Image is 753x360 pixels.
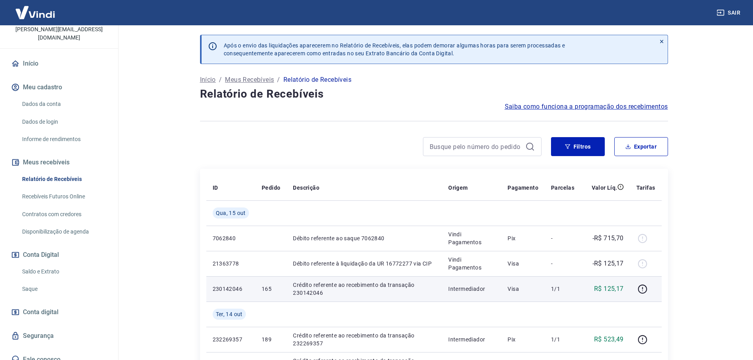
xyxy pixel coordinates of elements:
[9,154,109,171] button: Meus recebíveis
[283,75,351,85] p: Relatório de Recebíveis
[293,234,436,242] p: Débito referente ao saque 7062840
[293,184,319,192] p: Descrição
[448,230,495,246] p: Vindi Pagamentos
[293,332,436,347] p: Crédito referente ao recebimento da transação 232269357
[19,188,109,205] a: Recebíveis Futuros Online
[551,260,574,268] p: -
[593,234,624,243] p: -R$ 715,70
[6,25,112,42] p: [PERSON_NAME][EMAIL_ADDRESS][DOMAIN_NAME]
[19,171,109,187] a: Relatório de Recebíveis
[213,260,249,268] p: 21363778
[636,184,655,192] p: Tarifas
[262,335,280,343] p: 189
[19,114,109,130] a: Dados de login
[19,281,109,297] a: Saque
[200,75,216,85] a: Início
[430,141,522,153] input: Busque pelo número do pedido
[592,184,617,192] p: Valor Líq.
[9,55,109,72] a: Início
[9,327,109,345] a: Segurança
[9,246,109,264] button: Conta Digital
[23,307,59,318] span: Conta digital
[219,75,222,85] p: /
[225,75,274,85] a: Meus Recebíveis
[9,79,109,96] button: Meu cadastro
[19,224,109,240] a: Disponibilização de agenda
[200,86,668,102] h4: Relatório de Recebíveis
[508,335,538,343] p: Pix
[508,260,538,268] p: Visa
[594,284,624,294] p: R$ 125,17
[508,184,538,192] p: Pagamento
[508,234,538,242] p: Pix
[9,303,109,321] a: Conta digital
[19,264,109,280] a: Saldo e Extrato
[19,96,109,112] a: Dados da conta
[213,335,249,343] p: 232269357
[448,285,495,293] p: Intermediador
[594,335,624,344] p: R$ 523,49
[216,209,246,217] span: Qua, 15 out
[262,285,280,293] p: 165
[551,285,574,293] p: 1/1
[551,184,574,192] p: Parcelas
[213,184,218,192] p: ID
[277,75,280,85] p: /
[19,206,109,222] a: Contratos com credores
[293,281,436,297] p: Crédito referente ao recebimento da transação 230142046
[213,285,249,293] p: 230142046
[715,6,744,20] button: Sair
[593,259,624,268] p: -R$ 125,17
[216,310,243,318] span: Ter, 14 out
[448,335,495,343] p: Intermediador
[448,256,495,271] p: Vindi Pagamentos
[9,0,61,25] img: Vindi
[551,335,574,343] p: 1/1
[505,102,668,111] a: Saiba como funciona a programação dos recebimentos
[293,260,436,268] p: Débito referente à liquidação da UR 16772277 via CIP
[213,234,249,242] p: 7062840
[448,184,468,192] p: Origem
[262,184,280,192] p: Pedido
[614,137,668,156] button: Exportar
[551,137,605,156] button: Filtros
[551,234,574,242] p: -
[224,41,565,57] p: Após o envio das liquidações aparecerem no Relatório de Recebíveis, elas podem demorar algumas ho...
[19,131,109,147] a: Informe de rendimentos
[508,285,538,293] p: Visa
